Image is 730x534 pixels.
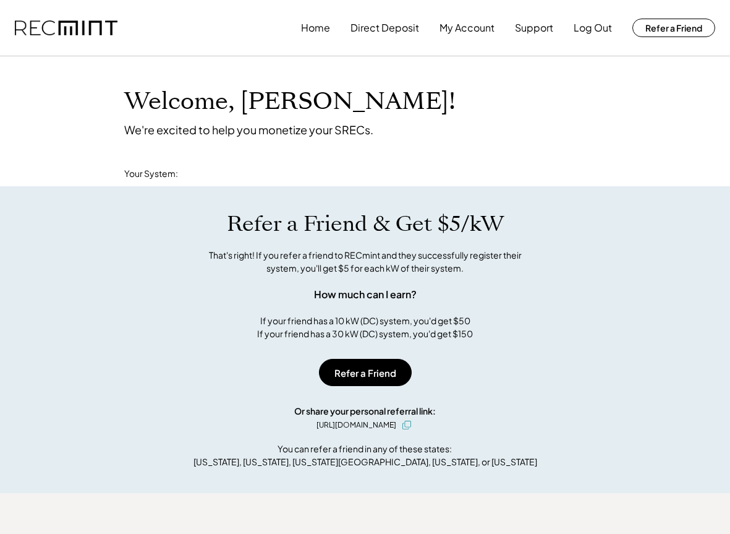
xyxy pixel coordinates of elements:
[15,20,117,36] img: recmint-logotype%403x.png
[350,15,419,40] button: Direct Deposit
[124,123,373,137] div: We're excited to help you monetize your SRECs.
[316,420,396,431] div: [URL][DOMAIN_NAME]
[574,15,612,40] button: Log Out
[195,249,535,275] div: That's right! If you refer a friend to RECmint and they successfully register their system, you'l...
[314,287,417,302] div: How much can I earn?
[515,15,553,40] button: Support
[294,405,436,418] div: Or share your personal referral link:
[301,15,330,40] button: Home
[399,418,414,433] button: click to copy
[439,15,494,40] button: My Account
[193,442,537,468] div: You can refer a friend in any of these states: [US_STATE], [US_STATE], [US_STATE][GEOGRAPHIC_DATA...
[632,19,715,37] button: Refer a Friend
[257,314,473,340] div: If your friend has a 10 kW (DC) system, you'd get $50 If your friend has a 30 kW (DC) system, you...
[319,359,412,386] button: Refer a Friend
[124,168,178,180] div: Your System:
[227,211,504,237] h1: Refer a Friend & Get $5/kW
[124,87,456,116] h1: Welcome, [PERSON_NAME]!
